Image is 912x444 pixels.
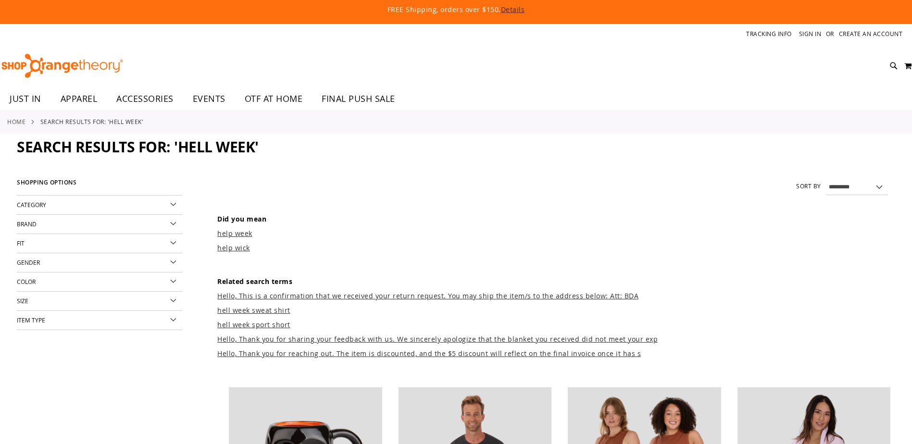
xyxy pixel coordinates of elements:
[235,88,312,110] a: OTF AT HOME
[746,30,792,38] a: Tracking Info
[7,117,25,126] a: Home
[799,30,822,38] a: Sign In
[17,253,182,272] div: Gender
[245,88,303,110] span: OTF AT HOME
[17,259,40,266] span: Gender
[10,88,41,110] span: JUST IN
[17,239,25,247] span: Fit
[183,88,235,110] a: EVENTS
[17,196,182,215] div: Category
[17,272,182,292] div: Color
[17,175,182,196] strong: Shopping Options
[217,243,250,252] a: help wick
[17,215,182,234] div: Brand
[217,306,290,315] a: hell week sweat shirt
[217,291,638,300] a: Hello, This is a confirmation that we received your return request. You may ship the item/s to th...
[312,88,405,110] a: FINAL PUSH SALE
[217,214,895,224] dt: Did you mean
[217,277,895,286] dt: Related search terms
[217,334,658,344] a: Hello, Thank you for sharing your feedback with us. We sincerely apologize that the blanket you r...
[322,88,395,110] span: FINAL PUSH SALE
[217,229,252,238] a: help week
[17,234,182,253] div: Fit
[501,5,525,14] a: Details
[17,297,28,305] span: Size
[796,182,821,190] label: Sort By
[61,88,98,110] span: APPAREL
[217,349,641,358] a: Hello, Thank you for reaching out. The item is discounted, and the $5 discount will reflect on th...
[17,278,36,285] span: Color
[116,88,174,110] span: ACCESSORIES
[167,5,744,14] p: FREE Shipping, orders over $150.
[839,30,903,38] a: Create an Account
[17,220,37,228] span: Brand
[40,117,144,126] strong: Search results for: 'hell week'
[51,88,107,110] a: APPAREL
[17,311,182,330] div: Item Type
[107,88,183,110] a: ACCESSORIES
[17,201,46,209] span: Category
[17,292,182,311] div: Size
[17,316,45,324] span: Item Type
[193,88,225,110] span: EVENTS
[217,320,290,329] a: hell week sport short
[17,137,259,157] span: Search results for: 'hell week'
